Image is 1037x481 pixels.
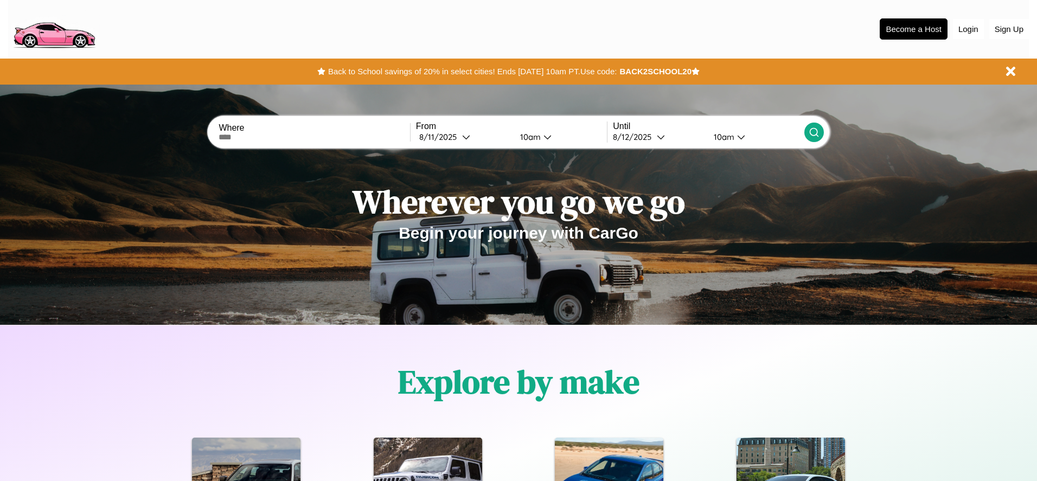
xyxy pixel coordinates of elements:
div: 10am [515,132,543,142]
b: BACK2SCHOOL20 [619,67,692,76]
button: 8/11/2025 [416,131,511,143]
label: Where [219,123,409,133]
button: Sign Up [989,19,1029,39]
div: 10am [708,132,737,142]
label: Until [613,121,804,131]
div: 8 / 11 / 2025 [419,132,462,142]
label: From [416,121,607,131]
button: Login [953,19,984,39]
button: Become a Host [880,18,948,40]
h1: Explore by make [398,360,639,404]
img: logo [8,5,100,51]
div: 8 / 12 / 2025 [613,132,657,142]
button: 10am [511,131,607,143]
button: Back to School savings of 20% in select cities! Ends [DATE] 10am PT.Use code: [325,64,619,79]
button: 10am [705,131,804,143]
